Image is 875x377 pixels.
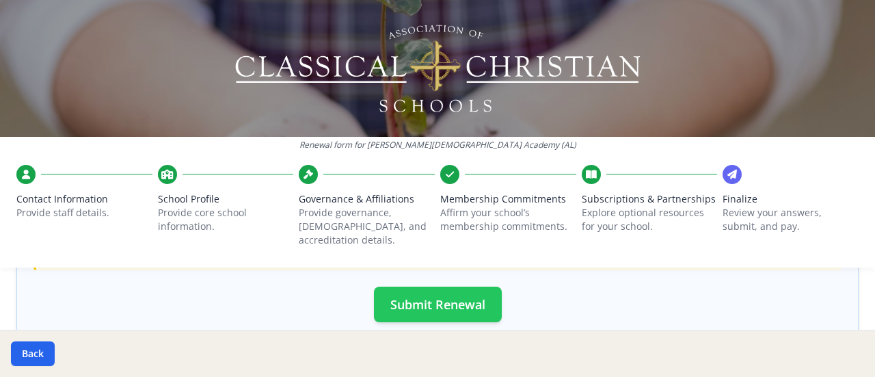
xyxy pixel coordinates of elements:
[11,341,55,366] button: Back
[440,206,576,233] p: Affirm your school’s membership commitments.
[374,287,502,322] button: Submit Renewal
[582,206,718,233] p: Explore optional resources for your school.
[233,21,643,116] img: Logo
[299,192,435,206] span: Governance & Affiliations
[16,206,152,220] p: Provide staff details.
[582,192,718,206] span: Subscriptions & Partnerships
[440,192,576,206] span: Membership Commitments
[158,206,294,233] p: Provide core school information.
[16,192,152,206] span: Contact Information
[723,206,859,233] p: Review your answers, submit, and pay.
[723,192,859,206] span: Finalize
[158,192,294,206] span: School Profile
[299,206,435,247] p: Provide governance, [DEMOGRAPHIC_DATA], and accreditation details.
